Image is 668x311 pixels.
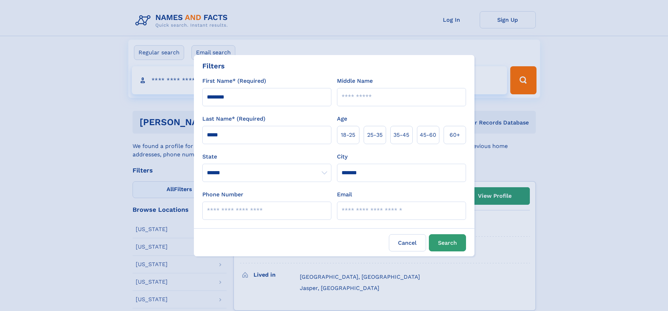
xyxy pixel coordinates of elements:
[202,190,243,199] label: Phone Number
[337,115,347,123] label: Age
[367,131,383,139] span: 25‑35
[202,77,266,85] label: First Name* (Required)
[202,61,225,71] div: Filters
[337,153,348,161] label: City
[337,77,373,85] label: Middle Name
[202,153,331,161] label: State
[337,190,352,199] label: Email
[450,131,460,139] span: 60+
[429,234,466,251] button: Search
[341,131,355,139] span: 18‑25
[393,131,409,139] span: 35‑45
[389,234,426,251] label: Cancel
[202,115,265,123] label: Last Name* (Required)
[420,131,436,139] span: 45‑60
